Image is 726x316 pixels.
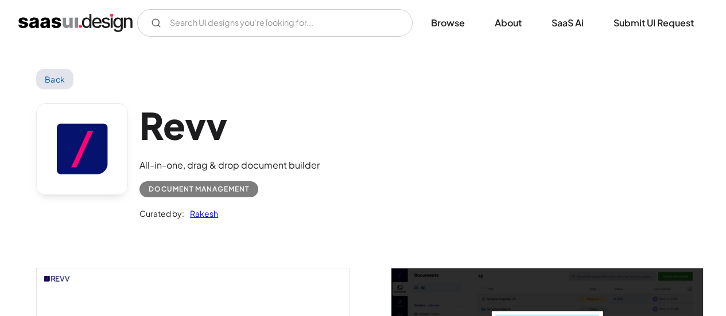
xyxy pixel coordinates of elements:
[538,10,597,36] a: SaaS Ai
[600,10,708,36] a: Submit UI Request
[139,206,184,220] div: Curated by:
[139,158,320,172] div: All-in-one, drag & drop document builder
[18,14,133,32] a: home
[137,9,413,37] form: Email Form
[184,206,218,220] a: Rakesh
[481,10,535,36] a: About
[137,9,413,37] input: Search UI designs you're looking for...
[139,103,320,147] h1: Revv
[149,182,249,196] div: Document Management
[36,69,73,89] a: Back
[417,10,479,36] a: Browse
